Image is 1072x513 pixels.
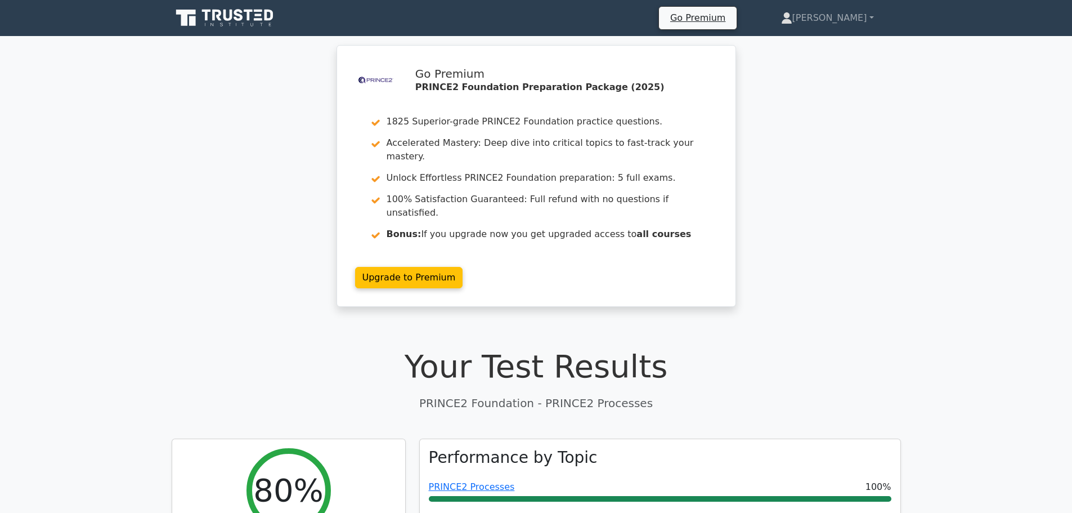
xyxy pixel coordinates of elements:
[355,267,463,288] a: Upgrade to Premium
[253,471,323,509] h2: 80%
[172,347,901,385] h1: Your Test Results
[429,481,515,492] a: PRINCE2 Processes
[865,480,891,494] span: 100%
[754,7,901,29] a: [PERSON_NAME]
[429,448,598,467] h3: Performance by Topic
[663,10,732,25] a: Go Premium
[172,395,901,412] p: PRINCE2 Foundation - PRINCE2 Processes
